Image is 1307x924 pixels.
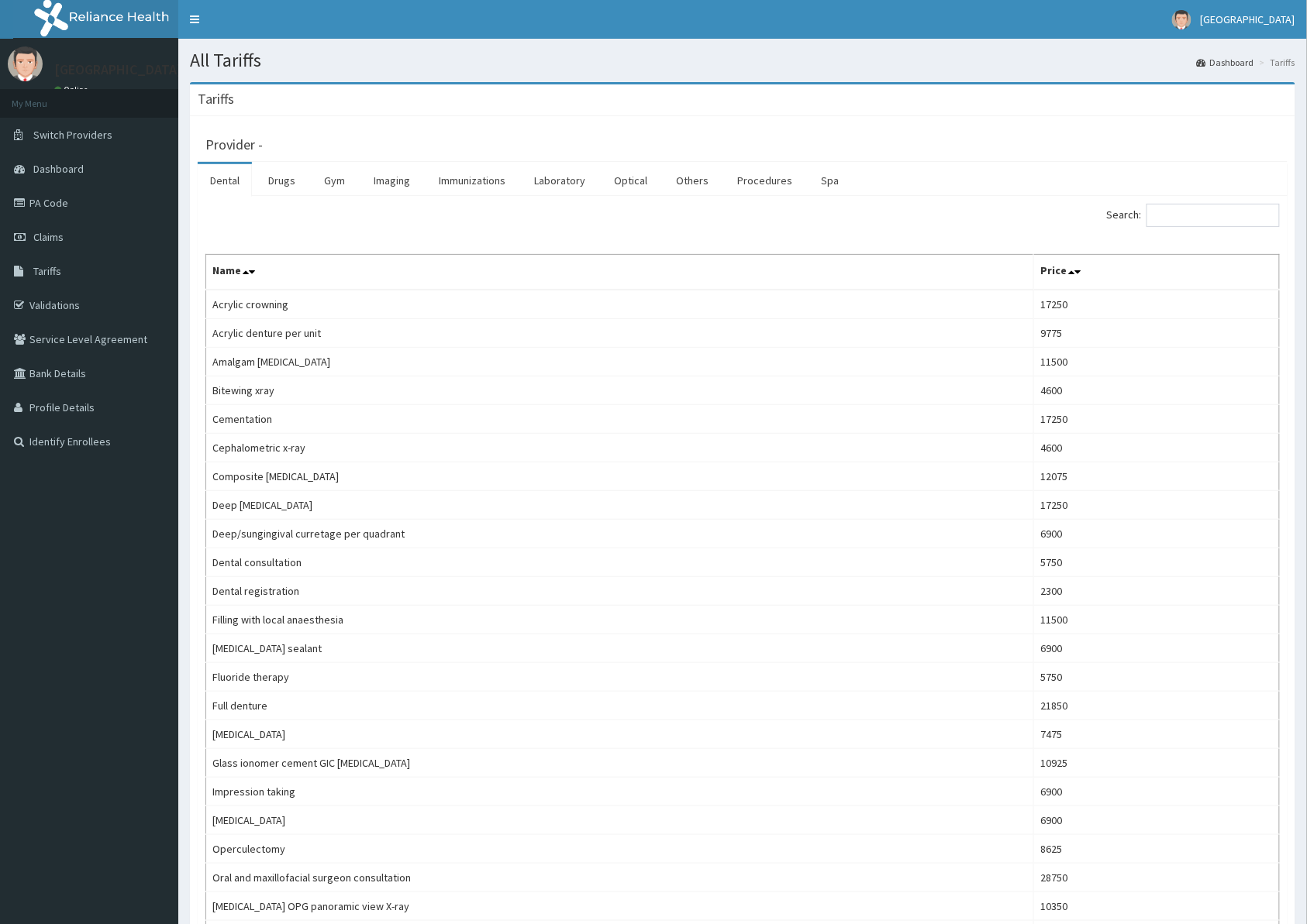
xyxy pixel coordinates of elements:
a: Others [664,164,721,197]
td: 6900 [1034,520,1280,548]
td: 2300 [1034,577,1280,606]
label: Search: [1107,204,1280,227]
td: 4600 [1034,376,1280,405]
h3: Provider - [205,138,263,152]
span: Dashboard [33,162,84,176]
td: 11500 [1034,606,1280,634]
a: Online [54,84,91,95]
td: [MEDICAL_DATA] [206,720,1034,749]
td: Acrylic denture per unit [206,319,1034,348]
a: Dashboard [1197,56,1254,69]
td: 17250 [1034,405,1280,434]
span: Tariffs [33,264,61,278]
td: Deep/sungingival curretage per quadrant [206,520,1034,548]
td: 9775 [1034,319,1280,348]
td: Acrylic crowning [206,290,1034,319]
td: Amalgam [MEDICAL_DATA] [206,348,1034,376]
td: Fluoride therapy [206,663,1034,692]
td: 17250 [1034,290,1280,319]
td: Dental registration [206,577,1034,606]
td: Cephalometric x-ray [206,434,1034,462]
img: User Image [8,46,43,81]
td: Filling with local anaesthesia [206,606,1034,634]
th: Price [1034,255,1280,290]
td: Deep [MEDICAL_DATA] [206,491,1034,520]
td: 10350 [1034,892,1280,921]
td: 17250 [1034,491,1280,520]
td: [MEDICAL_DATA] sealant [206,634,1034,663]
img: User Image [1172,10,1191,29]
a: Optical [602,164,660,197]
td: Impression taking [206,778,1034,806]
td: 10925 [1034,749,1280,778]
td: [MEDICAL_DATA] [206,806,1034,835]
a: Immunizations [426,164,518,197]
td: 6900 [1034,778,1280,806]
td: [MEDICAL_DATA] OPG panoramic view X-ray [206,892,1034,921]
td: Composite [MEDICAL_DATA] [206,462,1034,491]
th: Name [206,255,1034,290]
td: Operculectomy [206,835,1034,864]
td: 5750 [1034,548,1280,577]
td: Bitewing xray [206,376,1034,405]
td: 7475 [1034,720,1280,749]
h1: All Tariffs [190,50,1295,70]
td: 8625 [1034,835,1280,864]
td: Full denture [206,692,1034,720]
td: 4600 [1034,434,1280,462]
td: 5750 [1034,663,1280,692]
td: 28750 [1034,864,1280,892]
td: 6900 [1034,806,1280,835]
td: 12075 [1034,462,1280,491]
span: Switch Providers [33,128,112,142]
td: Oral and maxillofacial surgeon consultation [206,864,1034,892]
a: Laboratory [522,164,598,197]
a: Dental [198,164,252,197]
span: [GEOGRAPHIC_DATA] [1201,12,1295,26]
a: Drugs [256,164,308,197]
td: 11500 [1034,348,1280,376]
td: 21850 [1034,692,1280,720]
p: [GEOGRAPHIC_DATA] [54,63,182,77]
input: Search: [1147,204,1280,227]
td: Cementation [206,405,1034,434]
h3: Tariffs [198,92,234,106]
a: Imaging [361,164,422,197]
a: Procedures [725,164,805,197]
a: Gym [312,164,357,197]
a: Spa [809,164,851,197]
td: Dental consultation [206,548,1034,577]
span: Claims [33,230,64,244]
li: Tariffs [1256,56,1295,69]
td: 6900 [1034,634,1280,663]
td: Glass ionomer cement GIC [MEDICAL_DATA] [206,749,1034,778]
